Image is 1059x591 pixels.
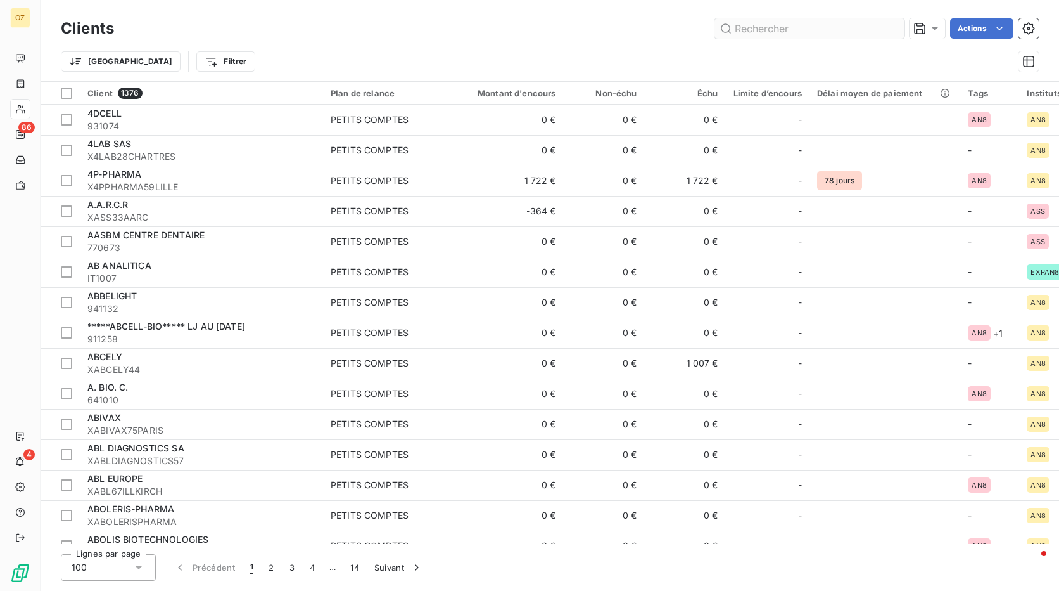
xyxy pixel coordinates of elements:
[331,235,409,248] div: PETITS COMPTES
[87,394,315,406] span: 641010
[87,351,122,362] span: ABCELY
[331,448,409,461] div: PETITS COMPTES
[564,287,645,318] td: 0 €
[798,205,802,218] span: -
[1030,542,1045,550] span: AN8
[645,348,726,379] td: 1 007 €
[87,363,315,376] span: XABCELY44
[87,199,128,210] span: A.A.R.C.R
[645,135,726,166] td: 0 €
[564,318,645,348] td: 0 €
[564,470,645,500] td: 0 €
[817,171,862,190] span: 78 jours
[798,235,802,248] span: -
[455,500,564,531] td: 0 €
[968,297,972,308] span: -
[87,120,315,133] span: 931074
[564,226,645,257] td: 0 €
[87,242,315,254] span: 770673
[331,418,409,431] div: PETITS COMPTES
[798,296,802,309] span: -
[1016,548,1046,578] iframe: Intercom live chat
[87,443,184,453] span: ABL DIAGNOSTICS SA
[564,135,645,166] td: 0 €
[950,18,1013,39] button: Actions
[331,387,409,400] div: PETITS COMPTES
[331,114,409,126] div: PETITS COMPTES
[645,379,726,409] td: 0 €
[455,166,564,196] td: 1 722 €
[87,230,205,240] span: AASBM CENTRE DENTAIRE
[993,327,1003,340] span: + 1
[61,17,114,40] h3: Clients
[455,135,564,166] td: 0 €
[87,516,315,528] span: XABOLERISPHARMA
[1030,238,1044,245] span: ASS
[322,557,343,578] span: …
[645,287,726,318] td: 0 €
[455,196,564,226] td: -364 €
[87,169,141,179] span: 4P-PHARMA
[331,509,409,522] div: PETITS COMPTES
[645,531,726,561] td: 0 €
[564,439,645,470] td: 0 €
[798,479,802,491] span: -
[645,105,726,135] td: 0 €
[645,226,726,257] td: 0 €
[1030,481,1045,489] span: AN8
[261,554,281,581] button: 2
[798,266,802,278] span: -
[1030,299,1045,306] span: AN8
[564,105,645,135] td: 0 €
[1030,268,1059,276] span: EXPAN8
[455,439,564,470] td: 0 €
[968,145,972,155] span: -
[10,8,30,28] div: OZ
[455,257,564,287] td: 0 €
[243,554,261,581] button: 1
[972,177,986,185] span: AN8
[798,144,802,157] span: -
[968,205,972,216] span: -
[972,542,986,550] span: AN8
[645,409,726,439] td: 0 €
[798,540,802,552] span: -
[968,266,972,277] span: -
[87,290,137,301] span: ABBELIGHT
[87,211,315,224] span: XASS33AARC
[18,122,35,133] span: 86
[166,554,243,581] button: Précédent
[571,88,637,98] div: Non-échu
[645,196,726,226] td: 0 €
[564,500,645,531] td: 0 €
[972,390,986,398] span: AN8
[798,448,802,461] span: -
[87,534,208,545] span: ABOLIS BIOTECHNOLOGIES
[87,485,315,498] span: XABL67ILLKIRCH
[714,18,904,39] input: Rechercher
[87,333,315,346] span: 911258
[972,329,986,337] span: AN8
[1030,329,1045,337] span: AN8
[23,449,35,460] span: 4
[87,302,315,315] span: 941132
[798,387,802,400] span: -
[798,327,802,339] span: -
[1030,116,1045,124] span: AN8
[817,88,953,98] div: Délai moyen de paiement
[798,357,802,370] span: -
[645,470,726,500] td: 0 €
[331,174,409,187] div: PETITS COMPTES
[968,88,1011,98] div: Tags
[87,382,129,393] span: A. BIO. C.
[87,272,315,285] span: IT1007
[87,181,315,193] span: X4PPHARMA59LILLE
[331,144,409,157] div: PETITS COMPTES
[455,531,564,561] td: 0 €
[1030,390,1045,398] span: AN8
[564,348,645,379] td: 0 €
[1030,451,1045,458] span: AN8
[968,449,972,460] span: -
[455,105,564,135] td: 0 €
[87,88,113,98] span: Client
